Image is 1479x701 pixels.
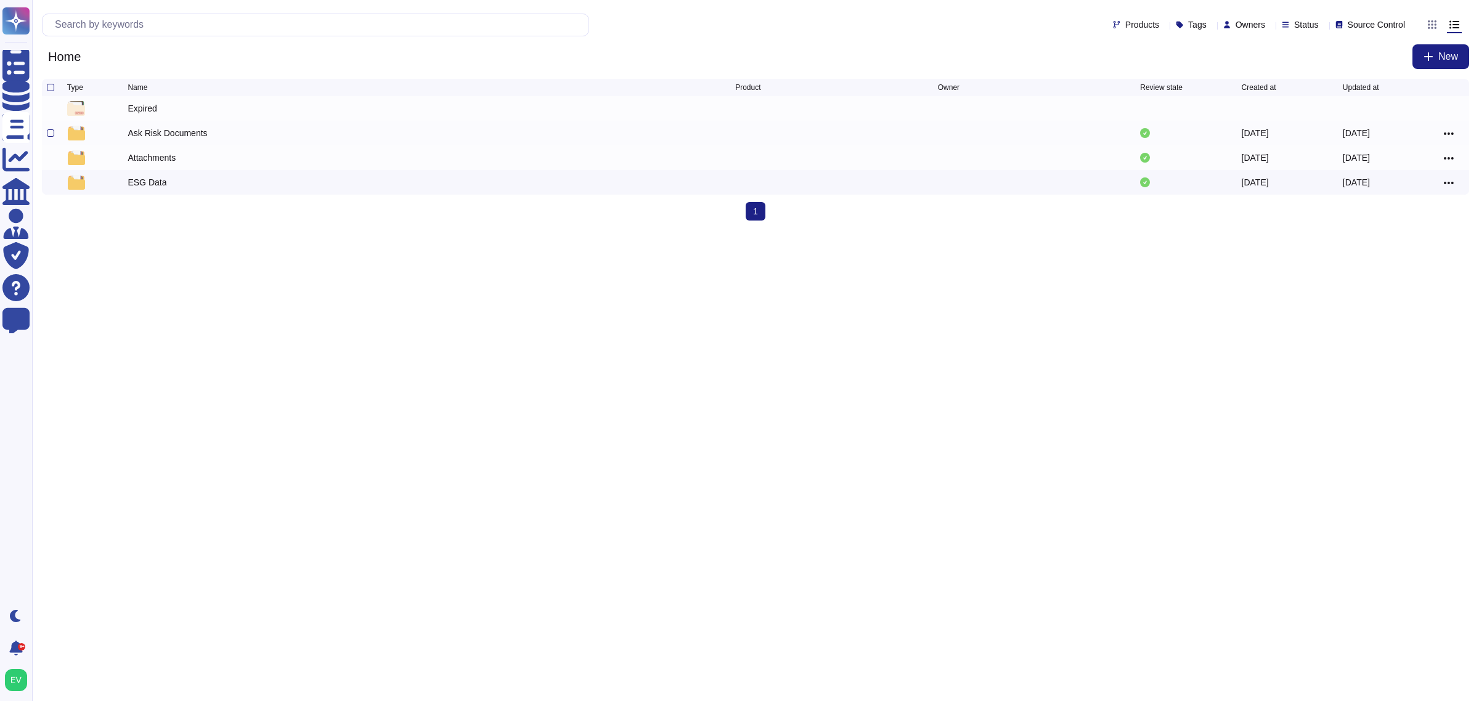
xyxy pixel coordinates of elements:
span: Type [67,84,83,91]
div: [DATE] [1242,152,1269,164]
div: [DATE] [1343,127,1370,139]
img: folder [68,126,85,140]
span: Status [1294,20,1319,29]
span: Updated at [1343,84,1379,91]
span: Tags [1188,20,1207,29]
div: Attachments [128,152,176,164]
img: folder [68,175,85,190]
img: folder [67,101,85,116]
div: 9+ [18,643,25,650]
input: Search by keywords [49,14,589,36]
div: [DATE] [1242,127,1269,139]
div: Ask Risk Documents [128,127,207,139]
span: Owners [1236,20,1265,29]
span: Source Control [1348,20,1405,29]
div: ESG Data [128,176,166,188]
span: Product [735,84,760,91]
img: user [5,669,27,691]
div: Expired [128,102,157,115]
div: [DATE] [1242,176,1269,188]
div: [DATE] [1343,176,1370,188]
span: Owner [938,84,960,91]
span: 1 [746,202,765,221]
button: New [1412,44,1469,69]
span: Review state [1140,84,1183,91]
button: user [2,667,36,694]
span: Products [1125,20,1159,29]
span: New [1438,52,1458,62]
span: Home [42,47,87,66]
div: [DATE] [1343,152,1370,164]
span: Created at [1242,84,1276,91]
span: Name [128,84,147,91]
img: folder [68,150,85,165]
